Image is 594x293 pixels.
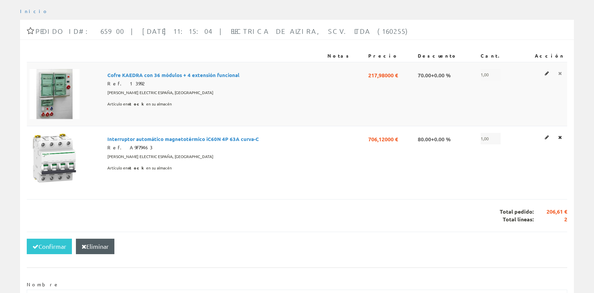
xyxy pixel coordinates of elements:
span: Pedido ID#: 65900 | [DATE] 11:15:04 | ELECTRICA DE ALZIRA, SCV. LTDA (160255) [35,27,410,35]
label: Nombre [27,281,59,288]
span: Interruptor automático magnetotérmico iC60N 4P 63A curva-C [107,133,259,144]
th: Precio [366,50,415,62]
a: Inicio [20,8,48,14]
b: stock [128,101,146,106]
button: Eliminar [76,239,114,254]
b: stock [128,165,146,170]
span: 2 [534,216,567,223]
span: 1,00 [481,69,501,80]
a: Eliminar [556,69,564,78]
span: [PERSON_NAME] ELECTRIC ESPAÑA, [GEOGRAPHIC_DATA] [107,87,213,98]
img: Foto artículo Interruptor automático magnetotérmico iC60N 4P 63A curva-C (150x150) [29,133,80,183]
a: Eliminar [556,133,564,142]
div: Ref. 13992 [107,80,322,87]
div: Total pedido: Total líneas: [27,199,567,232]
a: Editar [543,69,551,78]
span: [PERSON_NAME] ELECTRIC ESPAÑA, [GEOGRAPHIC_DATA] [107,151,213,162]
span: 80.00+0.00 % [418,133,451,144]
a: Editar [543,133,551,142]
span: 1,00 [481,133,501,144]
span: 217,98000 € [368,69,398,80]
span: Artículo en en su almacén [107,162,172,174]
img: Foto artículo Cofre KAEDRA con 36 módulos + 4 extensión funcional (150x150) [29,69,80,119]
button: Confirmar [27,239,72,254]
th: Cant. [478,50,518,62]
th: Notas [325,50,366,62]
th: Acción [518,50,567,62]
span: Cofre KAEDRA con 36 módulos + 4 extensión funcional [107,69,239,80]
span: 70.00+0.00 % [418,69,451,80]
span: 706,12000 € [368,133,398,144]
span: Artículo en en su almacén [107,98,172,110]
th: Descuento [415,50,478,62]
div: Ref. A9F79463 [107,144,322,151]
span: 206,61 € [534,208,567,216]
